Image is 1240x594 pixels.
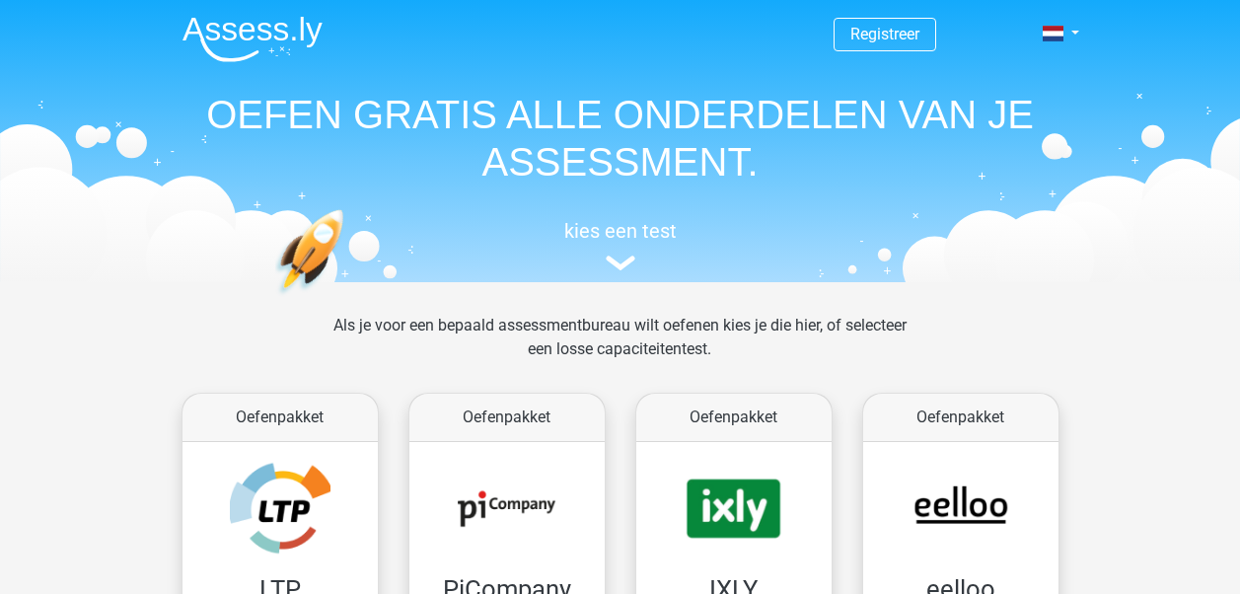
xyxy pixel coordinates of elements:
[167,91,1074,186] h1: OEFEN GRATIS ALLE ONDERDELEN VAN JE ASSESSMENT.
[850,25,919,43] a: Registreer
[606,256,635,270] img: assessment
[275,209,420,388] img: oefenen
[318,314,922,385] div: Als je voor een bepaald assessmentbureau wilt oefenen kies je die hier, of selecteer een losse ca...
[167,219,1074,243] h5: kies een test
[167,219,1074,271] a: kies een test
[182,16,323,62] img: Assessly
